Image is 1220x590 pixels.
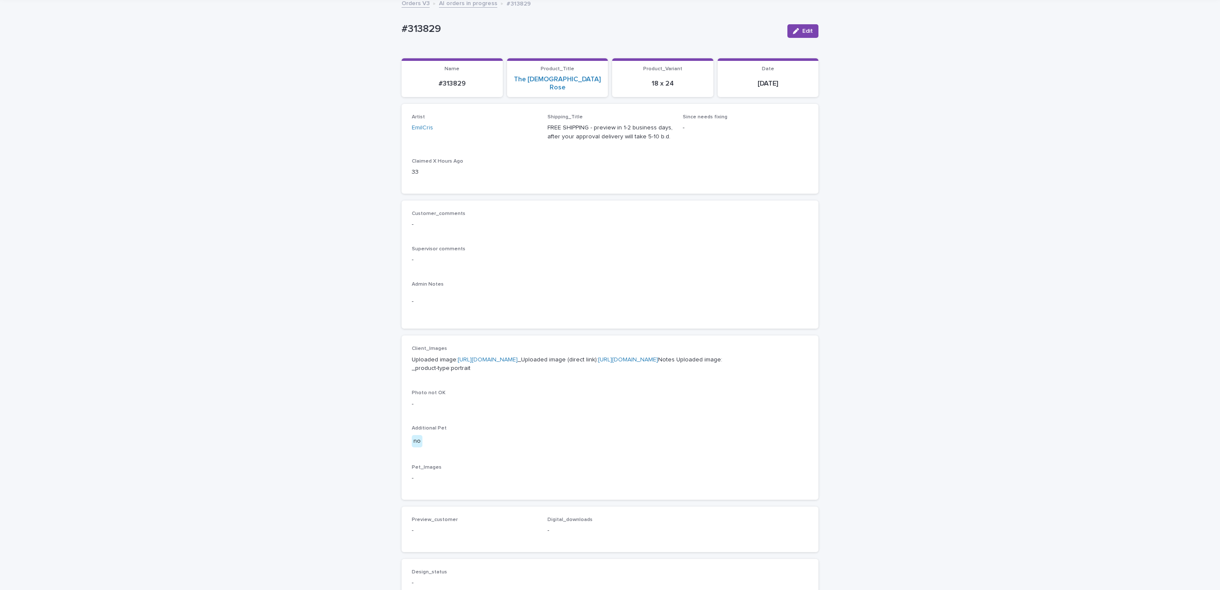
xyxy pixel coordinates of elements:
[547,123,673,141] p: FREE SHIPPING - preview in 1-2 business days, after your approval delivery will take 5-10 b.d.
[762,66,774,72] span: Date
[643,66,682,72] span: Product_Variant
[412,220,808,229] p: -
[412,355,808,373] p: Uploaded image: _Uploaded image (direct link): Notes Uploaded image: _product-type:portrait
[723,80,814,88] p: [DATE]
[445,66,459,72] span: Name
[412,579,537,587] p: -
[412,346,447,351] span: Client_Images
[412,123,433,132] a: EmilCris
[412,526,537,535] p: -
[412,426,447,431] span: Additional Pet
[402,23,781,35] p: #313829
[683,115,727,120] span: Since needs fixing
[683,123,808,132] p: -
[412,465,442,470] span: Pet_Images
[412,115,425,120] span: Artist
[547,517,593,522] span: Digital_downloads
[412,246,465,252] span: Supervisor comments
[407,80,498,88] p: #313829
[802,28,813,34] span: Edit
[412,474,808,483] p: -
[787,24,818,38] button: Edit
[512,75,603,92] a: The [DEMOGRAPHIC_DATA] Rose
[412,390,445,395] span: Photo not OK
[412,400,808,409] p: -
[412,168,537,177] p: 33
[458,357,518,363] a: [URL][DOMAIN_NAME]
[547,115,583,120] span: Shipping_Title
[412,282,444,287] span: Admin Notes
[547,526,673,535] p: -
[412,255,808,264] p: -
[598,357,658,363] a: [URL][DOMAIN_NAME]
[412,297,808,306] p: -
[412,435,422,447] div: no
[412,570,447,575] span: Design_status
[412,159,463,164] span: Claimed X Hours Ago
[541,66,574,72] span: Product_Title
[412,517,458,522] span: Preview_customer
[412,211,465,216] span: Customer_comments
[617,80,708,88] p: 18 x 24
